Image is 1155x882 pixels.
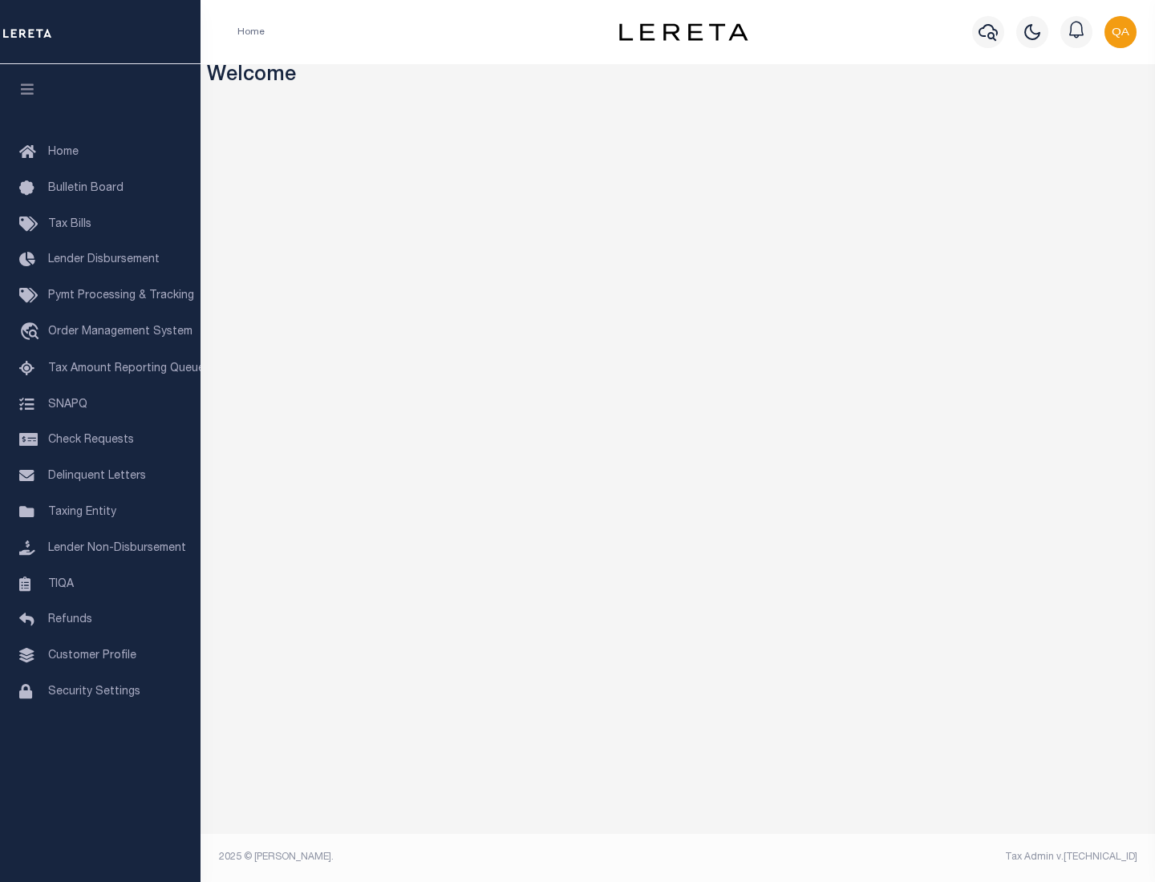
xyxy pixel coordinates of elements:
span: Pymt Processing & Tracking [48,290,194,301]
span: Order Management System [48,326,192,338]
span: Lender Disbursement [48,254,160,265]
span: Bulletin Board [48,183,124,194]
span: Security Settings [48,686,140,698]
img: logo-dark.svg [619,23,748,41]
div: Tax Admin v.[TECHNICAL_ID] [690,850,1137,864]
h3: Welcome [207,64,1149,89]
li: Home [237,25,265,39]
span: Tax Amount Reporting Queue [48,363,205,374]
span: SNAPQ [48,399,87,410]
span: Tax Bills [48,219,91,230]
span: Customer Profile [48,650,136,661]
img: svg+xml;base64,PHN2ZyB4bWxucz0iaHR0cDovL3d3dy53My5vcmcvMjAwMC9zdmciIHBvaW50ZXItZXZlbnRzPSJub25lIi... [1104,16,1137,48]
span: Taxing Entity [48,507,116,518]
span: Refunds [48,614,92,625]
span: Home [48,147,79,158]
span: TIQA [48,578,74,589]
span: Lender Non-Disbursement [48,543,186,554]
span: Delinquent Letters [48,471,146,482]
i: travel_explore [19,322,45,343]
div: 2025 © [PERSON_NAME]. [207,850,679,864]
span: Check Requests [48,435,134,446]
